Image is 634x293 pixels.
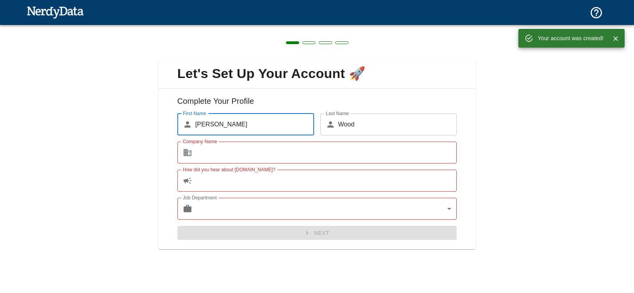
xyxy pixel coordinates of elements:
[183,138,217,145] label: Company Name
[165,95,470,114] h6: Complete Your Profile
[610,33,621,44] button: Close
[585,1,608,24] button: Support and Documentation
[165,66,470,82] span: Let's Set Up Your Account 🚀
[538,31,604,45] div: Your account was created!
[183,110,206,117] label: First Name
[183,166,275,173] label: How did you hear about [DOMAIN_NAME]?
[183,194,217,201] label: Job Department
[27,4,84,20] img: NerdyData.com
[326,110,349,117] label: Last Name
